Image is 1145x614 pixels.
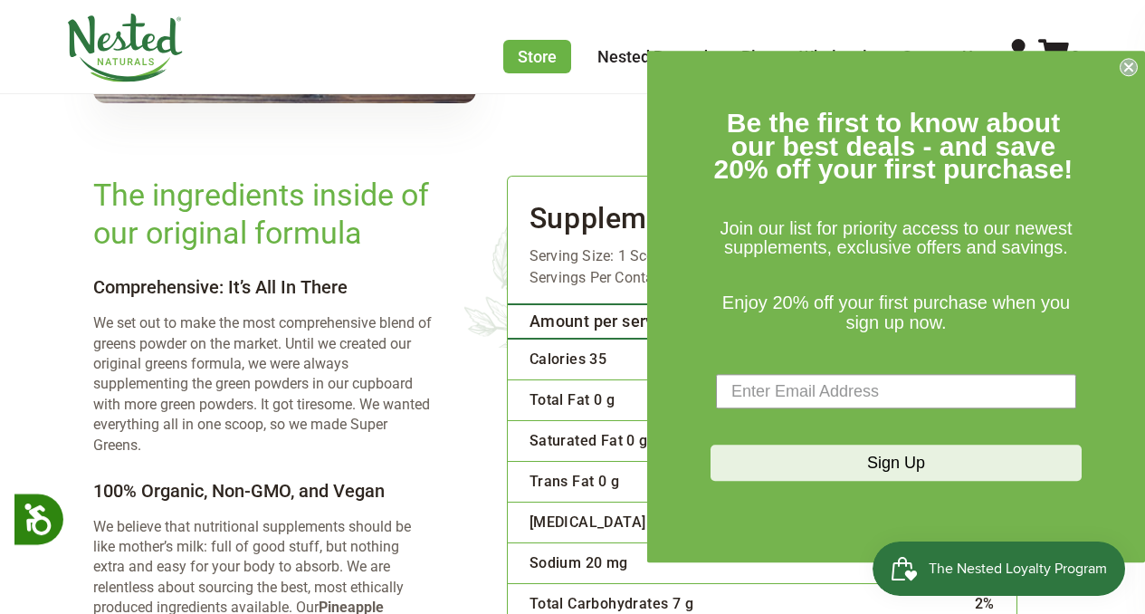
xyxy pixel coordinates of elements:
td: Calories 35 [508,339,806,380]
img: Nested Naturals [66,14,184,82]
a: Store [503,40,571,73]
td: Saturated Fat 0 g [508,420,806,461]
button: Sign Up [711,446,1082,482]
h4: 100% Organic, Non-GMO, and Vegan [93,480,434,503]
a: Wholesale [799,47,876,66]
button: Close dialog [1120,58,1138,76]
div: Serving Size: 1 Scoop (8 g) [508,245,1016,267]
h2: The ingredients inside of our original formula [93,176,434,253]
th: Amount per serving [508,304,806,339]
span: Join our list for priority access to our newest supplements, exclusive offers and savings. [720,218,1072,258]
a: Contact Us [902,47,981,66]
p: We set out to make the most comprehensive blend of greens powder on the market. Until we created ... [93,313,434,456]
h4: Comprehensive: It’s All In There [93,276,434,299]
h3: Supplement Facts [508,177,1016,245]
span: Be the first to know about our best deals - and save 20% off your first purchase! [714,108,1073,184]
span: 0 [1071,47,1080,66]
iframe: Button to open loyalty program pop-up [873,542,1127,596]
a: Blog [741,47,774,66]
td: Total Fat 0 g [508,379,806,420]
input: Enter Email Address [716,375,1076,409]
a: 0 [1038,47,1080,66]
td: [MEDICAL_DATA] 0 mg [508,502,806,542]
td: Trans Fat 0 g [508,461,806,502]
div: FLYOUT Form [647,51,1145,562]
a: Nested Rewards [597,47,716,66]
td: Sodium 20 mg [508,542,806,583]
div: Servings Per Container: 30 [508,267,1016,289]
span: Enjoy 20% off your first purchase when you sign up now. [722,293,1070,332]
